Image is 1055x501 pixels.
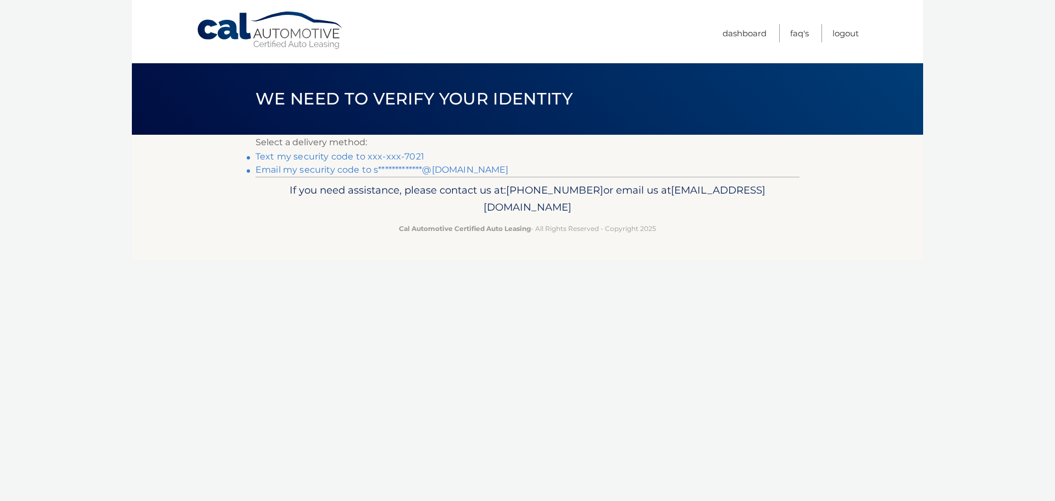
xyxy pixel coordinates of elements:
a: FAQ's [790,24,809,42]
a: Dashboard [723,24,767,42]
span: We need to verify your identity [256,89,573,109]
p: Select a delivery method: [256,135,799,150]
a: Text my security code to xxx-xxx-7021 [256,151,424,162]
strong: Cal Automotive Certified Auto Leasing [399,224,531,233]
a: Cal Automotive [196,11,345,50]
p: If you need assistance, please contact us at: or email us at [263,181,792,217]
p: - All Rights Reserved - Copyright 2025 [263,223,792,234]
a: Logout [832,24,859,42]
span: [PHONE_NUMBER] [506,184,603,196]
